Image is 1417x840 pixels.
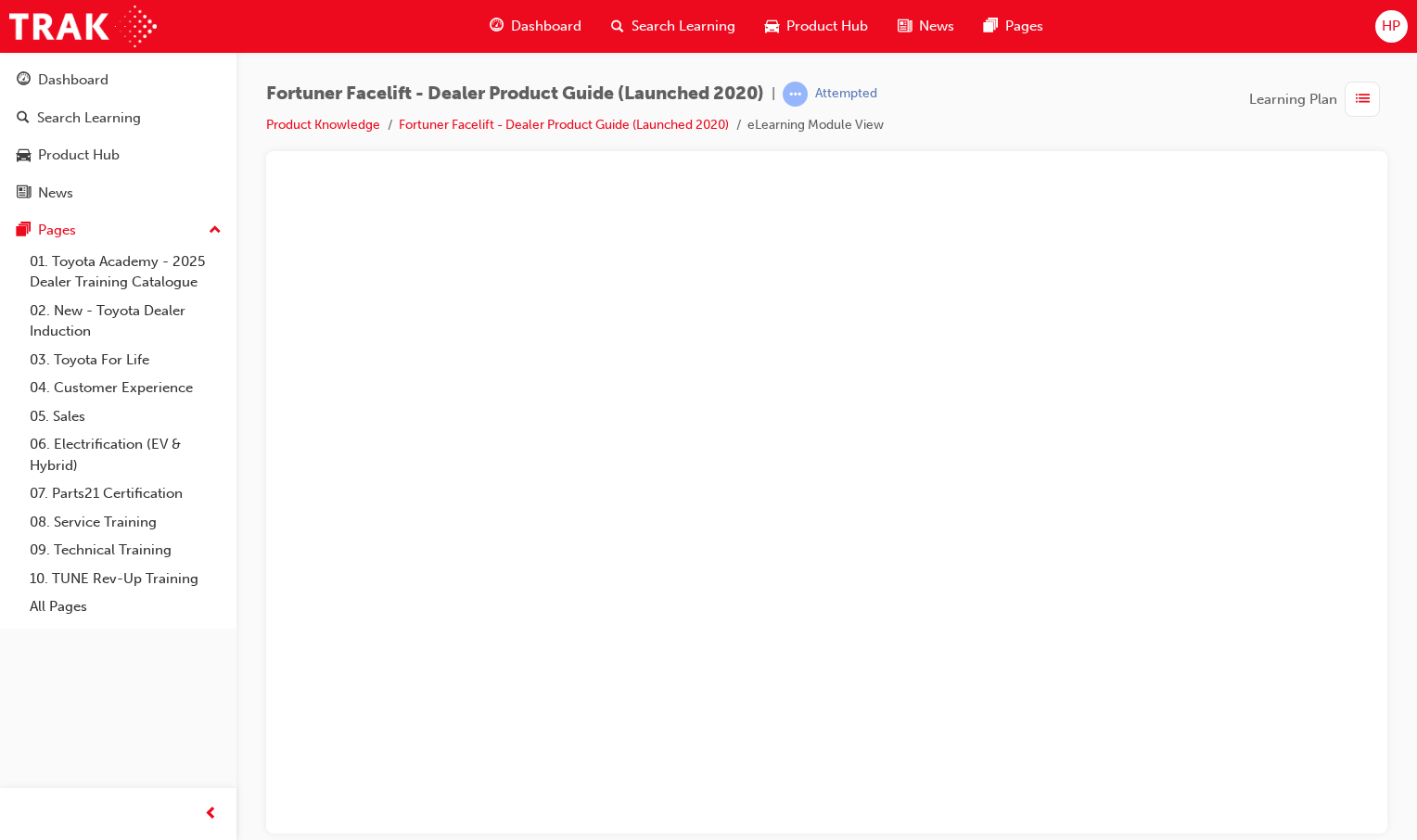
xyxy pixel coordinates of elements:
a: Dashboard [7,63,229,97]
a: 09. Technical Training [22,536,229,565]
a: Fortuner Facelift - Dealer Product Guide (Launched 2020) [399,117,729,133]
a: search-iconSearch Learning [596,7,750,45]
span: car-icon [17,147,31,164]
a: guage-iconDashboard [475,7,596,45]
button: HP [1375,10,1408,43]
a: News [7,176,229,210]
span: Learning Plan [1249,89,1337,110]
a: Product Hub [7,138,229,172]
span: up-icon [209,219,222,243]
a: Product Knowledge [266,117,380,133]
a: car-iconProduct Hub [750,7,883,45]
a: pages-iconPages [969,7,1058,45]
a: 05. Sales [22,402,229,431]
span: guage-icon [490,15,504,38]
span: news-icon [17,185,31,202]
span: news-icon [898,15,912,38]
a: 08. Service Training [22,508,229,537]
span: search-icon [17,110,30,127]
button: Pages [7,213,229,248]
span: search-icon [611,15,624,38]
span: Dashboard [511,16,581,37]
li: eLearning Module View [747,115,884,136]
span: guage-icon [17,72,31,89]
span: Pages [1005,16,1043,37]
span: car-icon [765,15,779,38]
img: Trak [9,6,157,47]
span: HP [1382,16,1400,37]
button: DashboardSearch LearningProduct HubNews [7,59,229,213]
a: 07. Parts21 Certification [22,479,229,508]
span: learningRecordVerb_ATTEMPT-icon [783,82,808,107]
a: 01. Toyota Academy - 2025 Dealer Training Catalogue [22,248,229,297]
span: pages-icon [984,15,998,38]
span: Product Hub [786,16,868,37]
a: 03. Toyota For Life [22,346,229,375]
span: prev-icon [204,803,218,826]
a: 06. Electrification (EV & Hybrid) [22,430,229,479]
div: Search Learning [37,108,141,129]
div: Pages [38,220,76,241]
a: 10. TUNE Rev-Up Training [22,565,229,593]
a: 02. New - Toyota Dealer Induction [22,297,229,346]
button: Learning Plan [1249,82,1387,117]
a: 04. Customer Experience [22,374,229,402]
span: Fortuner Facelift - Dealer Product Guide (Launched 2020) [266,83,764,105]
div: Product Hub [38,145,120,166]
a: news-iconNews [883,7,969,45]
div: News [38,183,73,204]
a: Search Learning [7,101,229,135]
div: Attempted [815,85,877,103]
span: News [919,16,954,37]
span: | [772,83,775,105]
span: pages-icon [17,223,31,239]
div: Dashboard [38,70,109,91]
span: list-icon [1356,88,1370,111]
a: All Pages [22,592,229,621]
span: Search Learning [632,16,735,37]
